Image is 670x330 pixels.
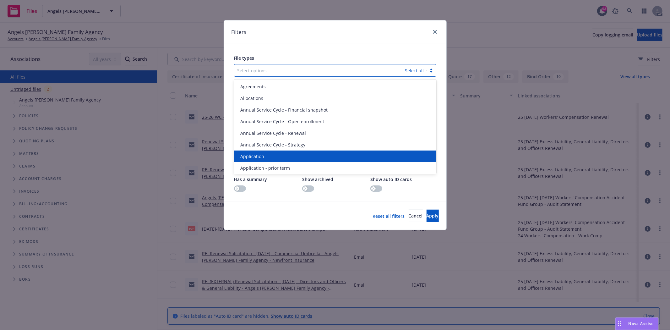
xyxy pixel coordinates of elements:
[427,213,439,219] span: Apply
[370,176,412,182] span: Show auto ID cards
[409,213,423,219] span: Cancel
[240,107,328,113] span: Annual Service Cycle - Financial snapshot
[405,68,424,74] a: Select all
[431,28,439,36] a: close
[427,210,439,222] button: Apply
[240,118,324,125] span: Annual Service Cycle - Open enrollment
[234,176,267,182] span: Has a summary
[240,95,263,102] span: Allocations
[232,28,247,36] h1: Filters
[240,83,266,90] span: Agreements
[234,55,254,61] span: File types
[240,141,305,148] span: Annual Service Cycle - Strategy
[629,321,653,326] span: Nova Assist
[240,165,290,171] span: Application - prior term
[615,317,659,330] button: Nova Assist
[616,318,624,330] div: Drag to move
[302,176,333,182] span: Show archived
[240,130,306,136] span: Annual Service Cycle - Renewal
[373,213,405,219] a: Reset all filters
[409,210,423,222] button: Cancel
[240,153,264,160] span: Application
